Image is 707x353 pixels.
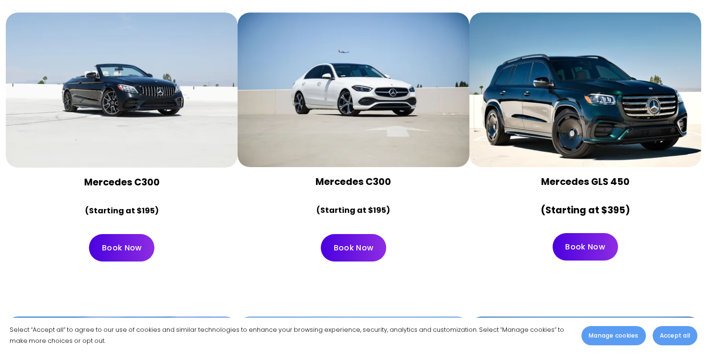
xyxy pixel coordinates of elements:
button: Accept all [653,326,697,345]
a: Book Now [89,234,154,261]
button: Manage cookies [581,326,645,345]
span: Manage cookies [589,331,638,340]
p: Select “Accept all” to agree to our use of cookies and similar technologies to enhance your brows... [10,325,572,346]
a: Book Now [553,233,618,261]
strong: (Starting at $195) [316,205,390,216]
strong: Mercedes GLS 450 [541,175,630,188]
strong: (Starting at $395) [541,204,630,217]
a: Book Now [321,234,386,261]
span: Accept all [660,331,690,340]
strong: (Starting at $195) [85,205,159,216]
strong: Mercedes C300 [84,176,160,189]
strong: Mercedes C300 [316,175,391,188]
